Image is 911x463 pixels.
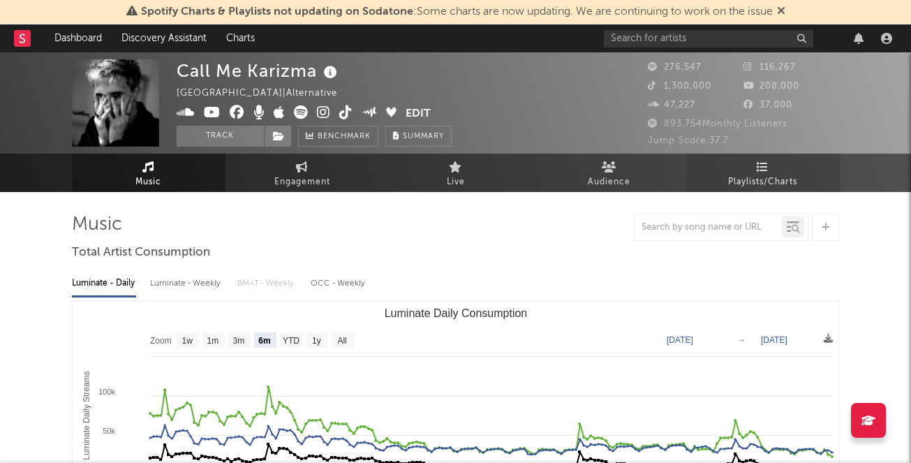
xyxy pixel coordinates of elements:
span: Jump Score: 37.7 [648,136,729,145]
input: Search for artists [604,30,813,47]
button: Summary [385,126,452,147]
a: Audience [533,154,686,192]
text: → [737,335,746,345]
div: Call Me Karizma [177,59,341,82]
text: Luminate Daily Consumption [384,307,527,319]
span: Live [447,174,465,191]
span: Music [135,174,161,191]
text: [DATE] [761,335,787,345]
span: Summary [403,133,444,140]
a: Benchmark [298,126,378,147]
span: Audience [588,174,630,191]
span: : Some charts are now updating. We are continuing to work on the issue [141,6,773,17]
span: Dismiss [777,6,785,17]
div: Luminate - Weekly [150,272,223,295]
div: [GEOGRAPHIC_DATA] | Alternative [177,85,353,102]
a: Music [72,154,225,192]
text: [DATE] [667,335,693,345]
span: Benchmark [318,128,371,145]
text: 1y [312,336,321,346]
text: YTD [282,336,299,346]
a: Engagement [225,154,379,192]
button: Track [177,126,264,147]
a: Live [379,154,533,192]
input: Search by song name or URL [635,222,782,233]
span: 1,300,000 [648,82,711,91]
text: All [337,336,346,346]
text: 6m [258,336,270,346]
a: Charts [216,24,265,52]
text: Zoom [150,336,172,346]
span: Spotify Charts & Playlists not updating on Sodatone [141,6,413,17]
span: Playlists/Charts [728,174,797,191]
text: 50k [103,427,115,435]
span: 116,267 [743,63,796,72]
span: Total Artist Consumption [72,244,210,261]
span: 47,227 [648,101,695,110]
span: Engagement [274,174,330,191]
button: Edit [406,105,431,123]
div: OCC - Weekly [311,272,366,295]
text: 100k [98,388,115,396]
span: 208,000 [743,82,799,91]
text: 1w [182,336,193,346]
text: 3m [232,336,244,346]
text: 1m [207,336,219,346]
a: Dashboard [45,24,112,52]
a: Playlists/Charts [686,154,840,192]
span: 37,000 [743,101,792,110]
a: Discovery Assistant [112,24,216,52]
div: Luminate - Daily [72,272,136,295]
span: 893,754 Monthly Listeners [648,119,787,128]
span: 276,547 [648,63,702,72]
text: Luminate Daily Streams [81,371,91,460]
